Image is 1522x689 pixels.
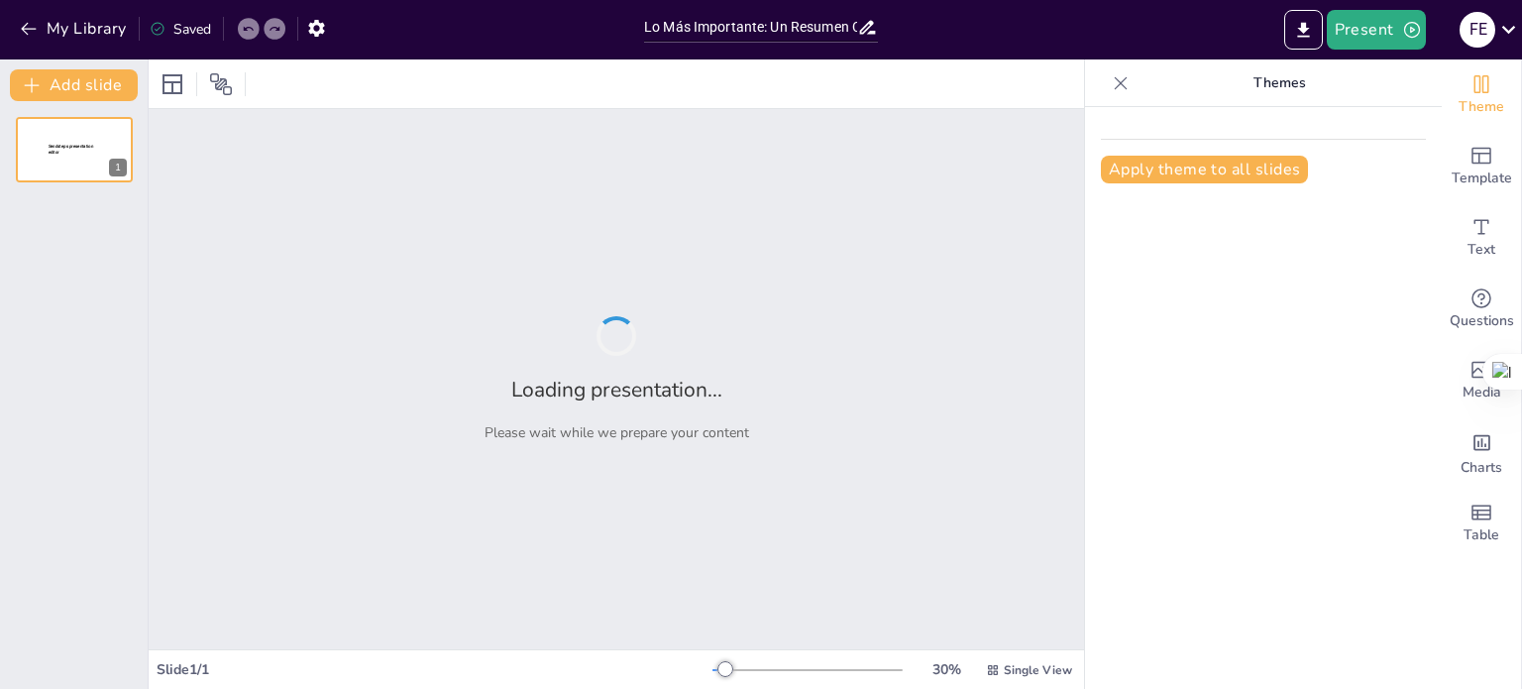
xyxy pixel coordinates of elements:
div: Saved [150,20,211,39]
div: 1 [16,117,133,182]
span: Table [1464,524,1499,546]
span: Text [1468,239,1495,261]
div: Add charts and graphs [1442,416,1521,488]
button: F E [1460,10,1495,50]
span: Media [1463,382,1501,403]
div: Layout [157,68,188,100]
span: Questions [1450,310,1514,332]
button: Add slide [10,69,138,101]
span: Position [209,72,233,96]
div: 30 % [923,660,970,679]
button: Apply theme to all slides [1101,156,1308,183]
span: Theme [1459,96,1504,118]
span: Charts [1461,457,1502,479]
button: Export to PowerPoint [1284,10,1323,50]
button: Present [1327,10,1426,50]
div: Slide 1 / 1 [157,660,712,679]
div: Get real-time input from your audience [1442,274,1521,345]
span: Template [1452,168,1512,189]
span: Sendsteps presentation editor [49,144,93,155]
div: 1 [109,159,127,176]
button: My Library [15,13,135,45]
div: Add a table [1442,488,1521,559]
p: Please wait while we prepare your content [485,423,749,442]
span: Single View [1004,662,1072,678]
div: Add ready made slides [1442,131,1521,202]
h2: Loading presentation... [511,376,722,403]
p: Themes [1137,59,1422,107]
div: Change the overall theme [1442,59,1521,131]
div: F E [1460,12,1495,48]
input: Insert title [644,13,857,42]
div: Add images, graphics, shapes or video [1442,345,1521,416]
div: Add text boxes [1442,202,1521,274]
